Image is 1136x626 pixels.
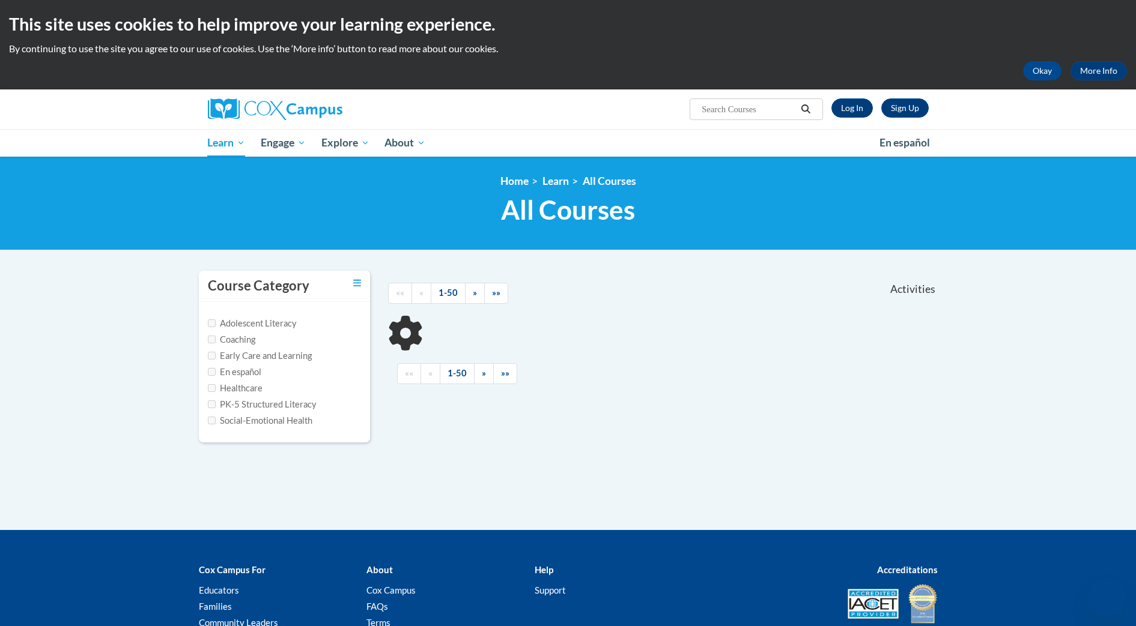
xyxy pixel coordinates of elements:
[208,336,216,343] input: Checkbox for Options
[208,398,317,411] label: PK-5 Structured Literacy
[199,585,239,595] a: Educators
[208,352,216,360] input: Checkbox for Options
[9,12,1127,36] h2: This site uses cookies to help improve your learning experience.
[208,317,297,330] label: Adolescent Literacy
[831,98,873,118] a: Log In
[261,136,306,150] span: Engage
[397,363,421,384] a: Begining
[208,349,312,363] label: Early Care and Learning
[208,400,216,408] input: Checkbox for Options
[208,384,216,392] input: Checkbox for Options
[700,102,797,116] input: Search Courses
[535,564,553,575] b: Help
[208,368,216,376] input: Checkbox for Options
[208,98,436,120] a: Cox Campus
[501,194,635,226] span: All Courses
[848,589,899,619] img: Accredited IACET® Provider
[583,175,636,187] a: All Courses
[493,363,517,384] a: End
[388,283,412,304] a: Begining
[208,414,312,427] label: Social-Emotional Health
[208,382,263,395] label: Healthcare
[535,585,566,595] a: Support
[366,585,416,595] a: Cox Campus
[797,102,815,116] button: Search
[207,136,245,150] span: Learn
[474,363,494,384] a: Next
[314,129,377,157] a: Explore
[208,277,309,295] h3: Course Category
[877,564,938,575] b: Accreditations
[428,368,433,378] span: «
[492,287,500,298] span: »»
[366,564,393,575] b: About
[396,287,404,298] span: ««
[377,129,433,157] a: About
[419,287,424,298] span: «
[190,129,947,157] div: Main menu
[208,319,216,327] input: Checkbox for Options
[405,368,413,378] span: ««
[253,129,314,157] a: Engage
[208,333,255,346] label: Coaching
[1023,61,1062,80] button: Okay
[412,283,431,304] a: Previous
[881,98,929,118] a: Register
[431,283,466,304] a: 1-50
[353,277,361,290] a: Toggle collapse
[890,283,935,296] span: Activities
[500,175,529,187] a: Home
[366,601,388,612] a: FAQs
[200,129,254,157] a: Learn
[465,283,485,304] a: Next
[199,601,232,612] a: Families
[384,136,425,150] span: About
[1088,578,1126,616] iframe: Button to launch messaging window
[484,283,508,304] a: End
[482,368,486,378] span: »
[473,287,477,298] span: »
[542,175,569,187] a: Learn
[321,136,369,150] span: Explore
[199,564,266,575] b: Cox Campus For
[421,363,440,384] a: Previous
[1071,61,1127,80] a: More Info
[440,363,475,384] a: 1-50
[9,42,1127,55] p: By continuing to use the site you agree to our use of cookies. Use the ‘More info’ button to read...
[908,583,938,625] img: IDA® Accredited
[872,130,938,155] a: En español
[208,417,216,424] input: Checkbox for Options
[879,136,930,149] span: En español
[501,368,509,378] span: »»
[208,98,342,120] img: Cox Campus
[208,366,261,379] label: En español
